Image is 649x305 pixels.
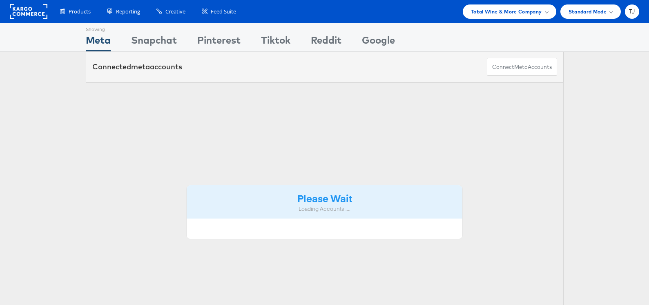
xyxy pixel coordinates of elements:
span: meta [514,63,528,71]
div: Reddit [311,33,341,51]
div: Connected accounts [92,62,182,72]
button: ConnectmetaAccounts [487,58,557,76]
strong: Please Wait [297,191,352,205]
span: Total Wine & More Company [471,7,542,16]
div: Snapchat [131,33,177,51]
div: Loading Accounts .... [193,205,457,213]
div: Google [362,33,395,51]
span: Products [69,8,91,15]
span: Creative [165,8,185,15]
div: Pinterest [197,33,241,51]
span: Feed Suite [211,8,236,15]
span: TJ [629,9,635,14]
div: Meta [86,33,111,51]
span: Standard Mode [569,7,607,16]
span: Reporting [116,8,140,15]
div: Tiktok [261,33,290,51]
div: Showing [86,23,111,33]
span: meta [131,62,150,71]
